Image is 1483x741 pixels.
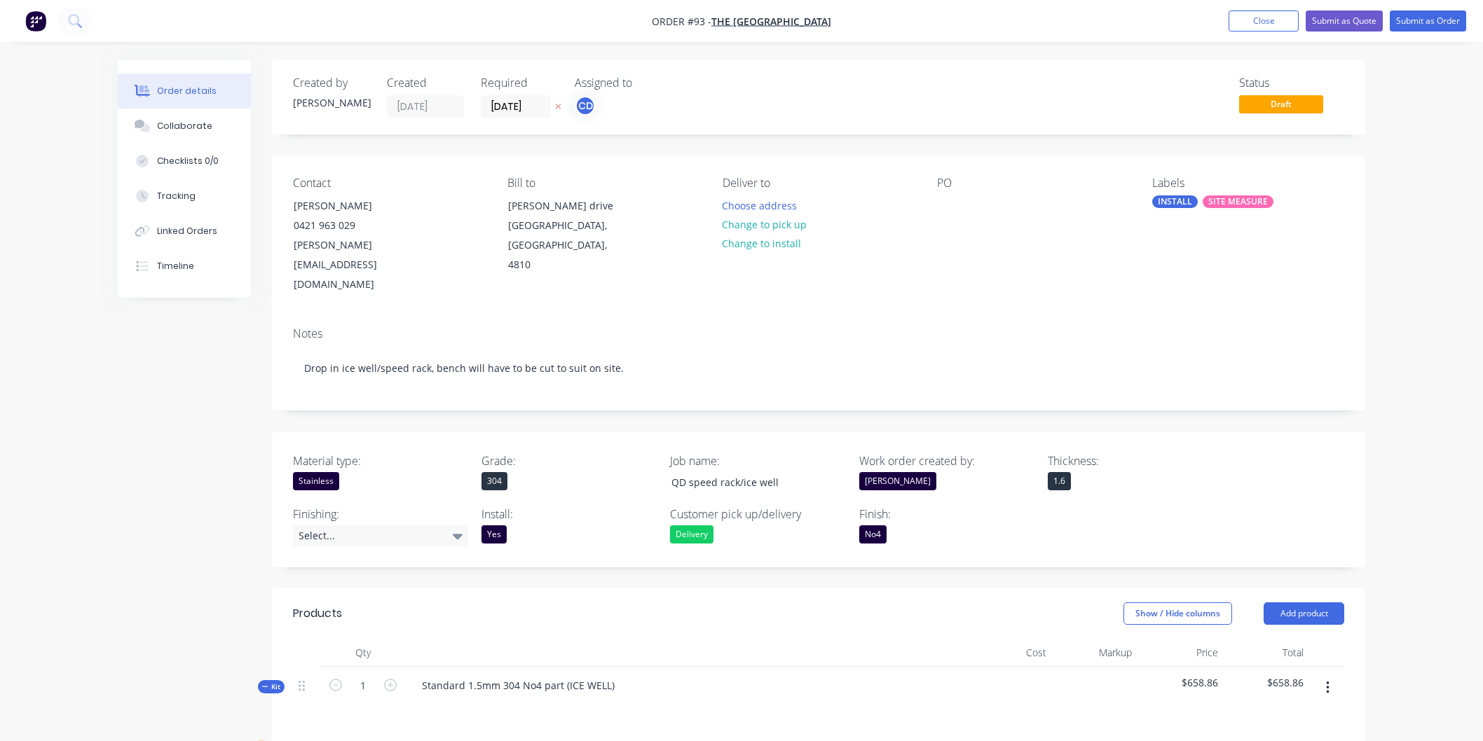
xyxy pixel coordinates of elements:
[670,525,713,543] div: Delivery
[507,176,699,190] div: Bill to
[496,195,636,275] div: [PERSON_NAME] drive[GEOGRAPHIC_DATA], [GEOGRAPHIC_DATA], 4810
[481,76,558,90] div: Required
[859,452,1034,469] label: Work order created by:
[670,452,845,469] label: Job name:
[294,235,410,294] div: [PERSON_NAME][EMAIL_ADDRESS][DOMAIN_NAME]
[723,176,915,190] div: Deliver to
[1229,675,1304,690] span: $658.86
[118,214,251,249] button: Linked Orders
[293,605,342,622] div: Products
[293,76,370,90] div: Created by
[1143,675,1218,690] span: $658.86
[1239,95,1323,113] span: Draft
[118,179,251,214] button: Tracking
[293,327,1344,340] div: Notes
[966,639,1052,667] div: Cost
[1239,76,1344,90] div: Status
[293,452,468,469] label: Material type:
[1224,639,1310,667] div: Total
[294,196,410,216] div: [PERSON_NAME]
[1052,639,1138,667] div: Markup
[157,190,196,202] div: Tracking
[508,196,624,216] div: [PERSON_NAME] drive
[157,85,217,97] div: Order details
[118,109,251,144] button: Collaborate
[294,216,410,235] div: 0421 963 029
[652,15,711,28] span: Order #93 -
[118,249,251,284] button: Timeline
[118,144,251,179] button: Checklists 0/0
[293,347,1344,389] div: Drop in ice well/speed rack, bench will have to be cut to suit on site.
[575,76,715,90] div: Assigned to
[859,472,936,490] div: [PERSON_NAME]
[1229,11,1299,32] button: Close
[1264,602,1344,625] button: Add product
[1123,602,1232,625] button: Show / Hide columns
[1152,176,1344,190] div: Labels
[157,260,194,272] div: Timeline
[1203,195,1273,208] div: SITE MEASURE
[282,195,422,295] div: [PERSON_NAME]0421 963 029[PERSON_NAME][EMAIL_ADDRESS][DOMAIN_NAME]
[258,680,285,693] div: Kit
[660,472,835,492] div: QD speed rack/ice well
[1048,452,1223,469] label: Thickness:
[670,506,845,522] label: Customer pick up/delivery
[481,472,507,490] div: 304
[937,176,1129,190] div: PO
[859,506,1034,522] label: Finish:
[481,525,507,543] div: Yes
[387,76,464,90] div: Created
[411,675,626,695] div: Standard 1.5mm 304 No4 part (ICE WELL)
[157,120,212,132] div: Collaborate
[1390,11,1466,32] button: Submit as Order
[293,95,370,110] div: [PERSON_NAME]
[293,506,468,522] label: Finishing:
[321,639,405,667] div: Qty
[157,155,219,167] div: Checklists 0/0
[715,234,809,253] button: Change to install
[575,95,596,116] button: CD
[293,176,485,190] div: Contact
[481,452,657,469] label: Grade:
[715,195,805,214] button: Choose address
[711,15,831,28] a: The [GEOGRAPHIC_DATA]
[1152,195,1198,208] div: INSTALL
[25,11,46,32] img: Factory
[715,215,814,234] button: Change to pick up
[859,525,887,543] div: No4
[157,225,217,237] div: Linked Orders
[1137,639,1224,667] div: Price
[1306,11,1383,32] button: Submit as Quote
[118,74,251,109] button: Order details
[293,472,339,490] div: Stainless
[1048,472,1071,490] div: 1.6
[293,525,468,546] div: Select...
[481,506,657,522] label: Install:
[508,216,624,275] div: [GEOGRAPHIC_DATA], [GEOGRAPHIC_DATA], 4810
[262,681,280,692] span: Kit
